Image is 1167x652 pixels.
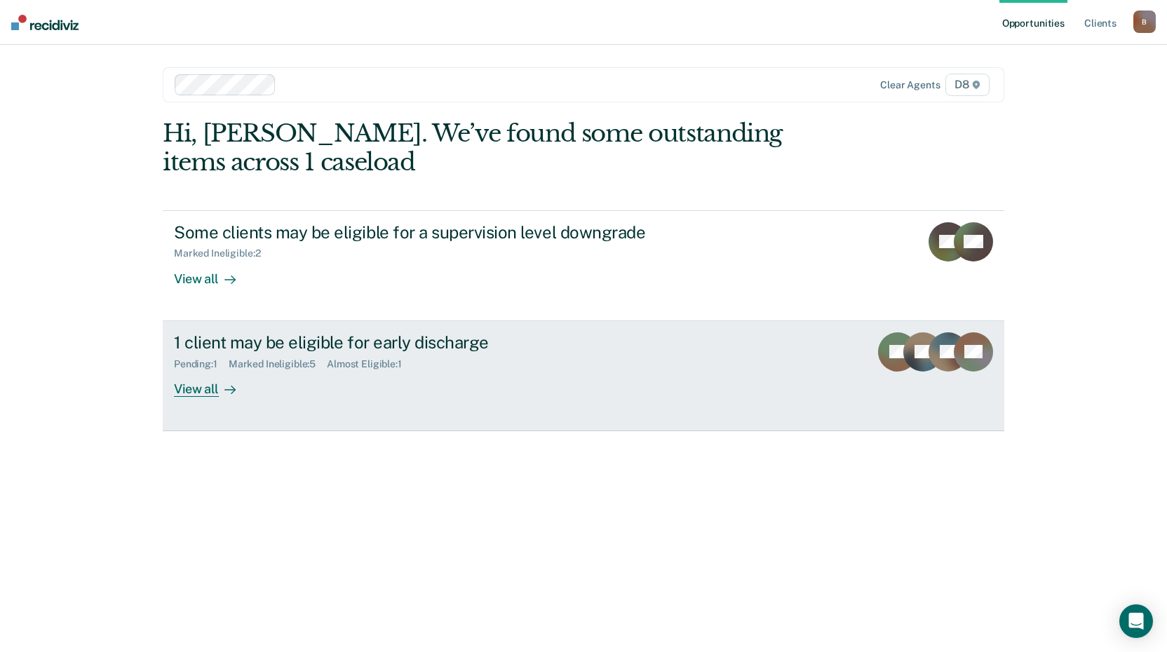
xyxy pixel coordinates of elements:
div: Clear agents [880,79,940,91]
div: Almost Eligible : 1 [327,358,413,370]
a: 1 client may be eligible for early dischargePending:1Marked Ineligible:5Almost Eligible:1View all [163,321,1004,431]
img: Recidiviz [11,15,79,30]
button: B [1133,11,1156,33]
div: Some clients may be eligible for a supervision level downgrade [174,222,666,243]
span: D8 [945,74,990,96]
div: Marked Ineligible : 5 [229,358,327,370]
div: Hi, [PERSON_NAME]. We’ve found some outstanding items across 1 caseload [163,119,836,177]
div: 1 client may be eligible for early discharge [174,332,666,353]
div: Marked Ineligible : 2 [174,247,271,259]
div: View all [174,259,252,287]
div: Pending : 1 [174,358,229,370]
a: Some clients may be eligible for a supervision level downgradeMarked Ineligible:2View all [163,210,1004,321]
div: View all [174,369,252,397]
div: Open Intercom Messenger [1119,604,1153,638]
